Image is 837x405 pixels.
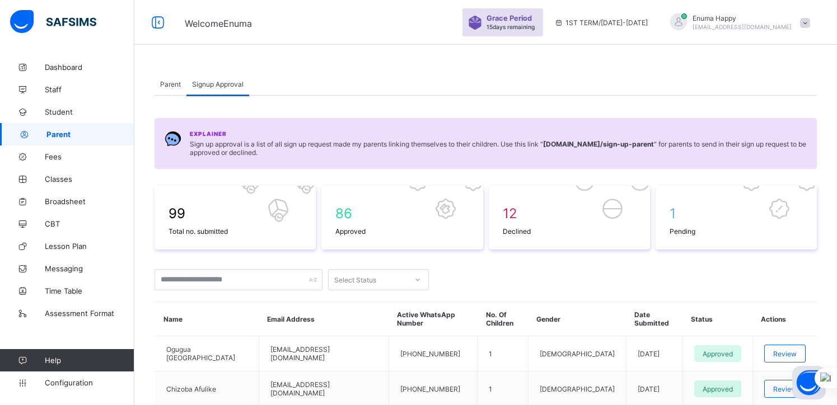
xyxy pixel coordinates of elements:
div: Select Status [334,269,376,290]
th: Actions [752,302,817,336]
span: Sign up approval is a list of all sign up request made my parents linking themselves to their chi... [190,140,807,157]
span: Student [45,107,134,116]
th: Email Address [259,302,389,336]
span: 15 days remaining [487,23,535,30]
th: No. Of Children [478,302,529,336]
td: [EMAIL_ADDRESS][DOMAIN_NAME] [259,336,389,371]
span: Approved [335,227,469,236]
span: 12 [503,205,636,222]
th: Date Submitted [626,302,682,336]
span: Declined [503,227,636,236]
span: Approved [703,350,733,358]
span: Staff [45,85,134,94]
img: Chat.054c5d80b312491b9f15f6fadeacdca6.svg [165,130,181,147]
span: Approved [703,385,733,393]
span: Classes [45,175,134,183]
span: Broadsheet [45,197,134,206]
button: Open asap [792,366,826,399]
span: Grace Period [487,14,532,22]
span: Parent [46,130,134,139]
span: Signup Approval [192,80,244,88]
b: [DOMAIN_NAME] /sign-up-parent [543,140,654,148]
span: Configuration [45,378,134,387]
span: Total no. submitted [169,227,302,236]
th: Active WhatsApp Number [389,302,478,336]
span: 86 [335,205,469,222]
span: Time Table [45,286,134,295]
th: Name [155,302,259,336]
div: EnumaHappy [659,13,816,32]
td: [DEMOGRAPHIC_DATA] [528,336,626,371]
td: [PHONE_NUMBER] [389,336,478,371]
th: Status [682,302,752,336]
span: Messaging [45,264,134,273]
span: Enuma Happy [693,14,792,22]
span: Dashboard [45,63,134,72]
td: Ogugua [GEOGRAPHIC_DATA] [155,336,259,371]
span: Help [45,356,134,365]
span: Welcome Enuma [185,18,252,29]
span: Pending [670,227,803,236]
span: Lesson Plan [45,242,134,251]
td: [DATE] [626,336,682,371]
img: safsims [10,10,96,34]
span: Explainer [190,130,227,137]
span: Assessment Format [45,309,134,318]
span: CBT [45,219,134,228]
span: 99 [169,205,302,222]
span: [EMAIL_ADDRESS][DOMAIN_NAME] [693,23,792,30]
span: Parent [160,80,181,88]
span: Review [773,385,797,393]
td: 1 [478,336,529,371]
span: Fees [45,152,134,161]
span: session/term information [554,18,648,27]
img: sticker-purple.71386a28dfed39d6af7621340158ba97.svg [468,16,482,30]
span: Review [773,350,797,358]
span: 1 [670,205,803,222]
th: Gender [528,302,626,336]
